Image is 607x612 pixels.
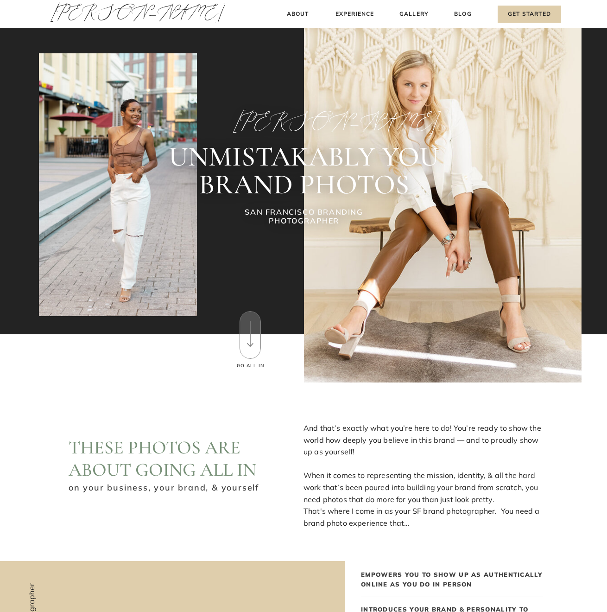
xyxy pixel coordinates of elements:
[498,6,561,23] a: Get Started
[303,422,544,518] p: And that’s exactly what you’re here to do! You’re ready to show the world how deeply you believe ...
[233,110,375,132] h2: [PERSON_NAME]
[398,9,430,19] a: Gallery
[452,9,474,19] a: Blog
[69,481,261,492] h3: on your business, your brand, & yourself
[361,570,544,587] p: EMPOWERS YOU TO SHOW UP AS AUTHENTICALLY ONLINE AS YOU DO IN PERSON
[334,9,375,19] a: Experience
[284,9,311,19] a: About
[107,143,500,198] h2: UNMISTAKABLY YOU BRAND PHOTOS
[219,208,389,228] h1: SAN FRANCISCO BRANDING PHOTOGRAPHER
[69,436,277,478] h2: These photos are about going ALL IN
[235,362,266,370] h3: Go All In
